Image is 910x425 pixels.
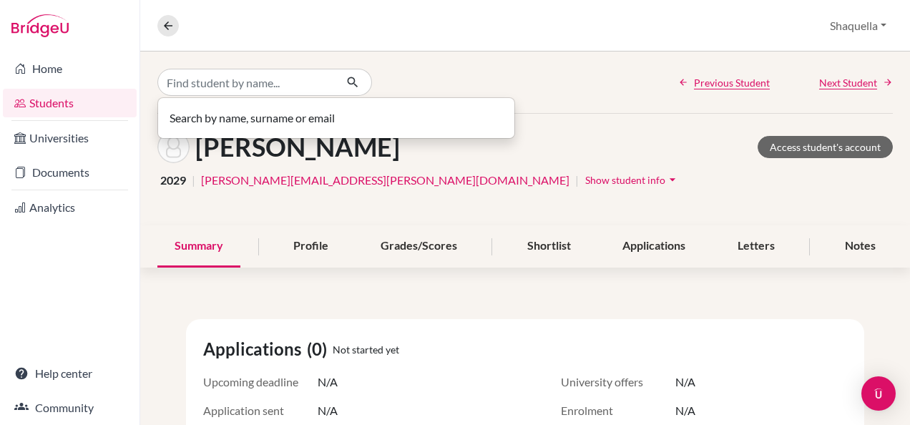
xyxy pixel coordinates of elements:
button: Shaquella [823,12,893,39]
span: N/A [675,373,695,391]
span: Show student info [585,174,665,186]
a: Students [3,89,137,117]
div: Summary [157,225,240,268]
img: Bridge-U [11,14,69,37]
a: Help center [3,359,137,388]
a: Access student's account [758,136,893,158]
div: Shortlist [510,225,588,268]
div: Open Intercom Messenger [861,376,896,411]
a: Next Student [819,75,893,90]
a: Previous Student [678,75,770,90]
span: 2029 [160,172,186,189]
div: Notes [828,225,893,268]
span: Next Student [819,75,877,90]
a: Analytics [3,193,137,222]
a: Community [3,394,137,422]
span: Application sent [203,402,318,419]
div: Applications [605,225,703,268]
span: Upcoming deadline [203,373,318,391]
span: Enrolment [561,402,675,419]
a: Universities [3,124,137,152]
span: N/A [675,402,695,419]
span: Applications [203,336,307,362]
span: Previous Student [694,75,770,90]
span: University offers [561,373,675,391]
span: N/A [318,402,338,419]
span: (0) [307,336,333,362]
h1: [PERSON_NAME] [195,132,400,162]
div: Profile [276,225,346,268]
button: Show student infoarrow_drop_down [584,169,680,191]
span: | [192,172,195,189]
i: arrow_drop_down [665,172,680,187]
a: Home [3,54,137,83]
input: Find student by name... [157,69,335,96]
div: Letters [720,225,792,268]
p: Search by name, surname or email [170,109,503,127]
span: | [575,172,579,189]
span: Not started yet [333,342,399,357]
span: N/A [318,373,338,391]
img: melissa aggrey-odoom's avatar [157,131,190,163]
a: Documents [3,158,137,187]
div: Grades/Scores [363,225,474,268]
a: [PERSON_NAME][EMAIL_ADDRESS][PERSON_NAME][DOMAIN_NAME] [201,172,569,189]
